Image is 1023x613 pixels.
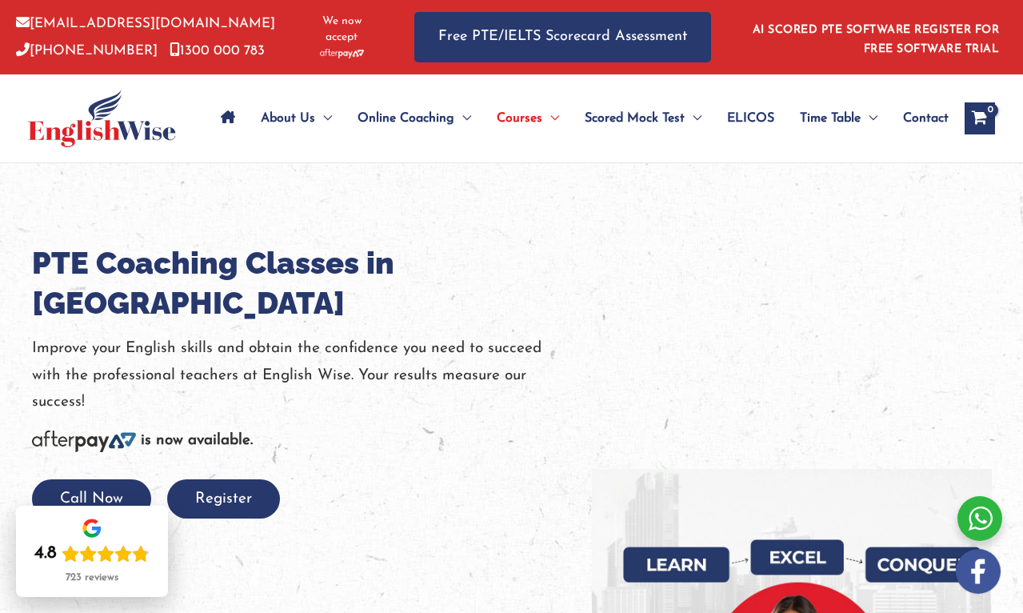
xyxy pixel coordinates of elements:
a: CoursesMenu Toggle [484,90,572,146]
nav: Site Navigation: Main Menu [208,90,949,146]
button: Call Now [32,479,151,519]
a: ELICOS [714,90,787,146]
span: Contact [903,90,949,146]
aside: Header Widget 1 [743,11,1007,63]
img: cropped-ew-logo [28,90,176,147]
span: Menu Toggle [542,90,559,146]
a: Free PTE/IELTS Scorecard Assessment [414,12,711,62]
span: Menu Toggle [315,90,332,146]
a: [EMAIL_ADDRESS][DOMAIN_NAME] [16,17,275,30]
a: [PHONE_NUMBER] [16,44,158,58]
b: is now available. [141,433,253,448]
span: Courses [497,90,542,146]
span: About Us [261,90,315,146]
a: AI SCORED PTE SOFTWARE REGISTER FOR FREE SOFTWARE TRIAL [753,24,1000,55]
span: Menu Toggle [861,90,877,146]
a: Contact [890,90,949,146]
a: Call Now [32,491,151,507]
a: About UsMenu Toggle [248,90,345,146]
div: 723 reviews [66,571,118,584]
a: Time TableMenu Toggle [787,90,890,146]
h1: PTE Coaching Classes in [GEOGRAPHIC_DATA] [32,243,592,323]
div: 4.8 [34,543,57,565]
span: ELICOS [727,90,774,146]
p: Improve your English skills and obtain the confidence you need to succeed with the professional t... [32,335,592,415]
img: Afterpay-Logo [32,431,136,452]
span: Time Table [800,90,861,146]
button: Register [167,479,280,519]
a: View Shopping Cart, empty [965,102,995,134]
a: Register [167,491,280,507]
span: Menu Toggle [685,90,701,146]
span: Menu Toggle [454,90,471,146]
span: Online Coaching [358,90,454,146]
a: Scored Mock TestMenu Toggle [572,90,714,146]
span: Scored Mock Test [585,90,685,146]
img: white-facebook.png [956,549,1001,594]
a: 1300 000 783 [170,44,265,58]
img: Afterpay-Logo [320,49,364,58]
a: Online CoachingMenu Toggle [345,90,484,146]
span: We now accept [310,14,374,46]
div: Rating: 4.8 out of 5 [34,543,150,565]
